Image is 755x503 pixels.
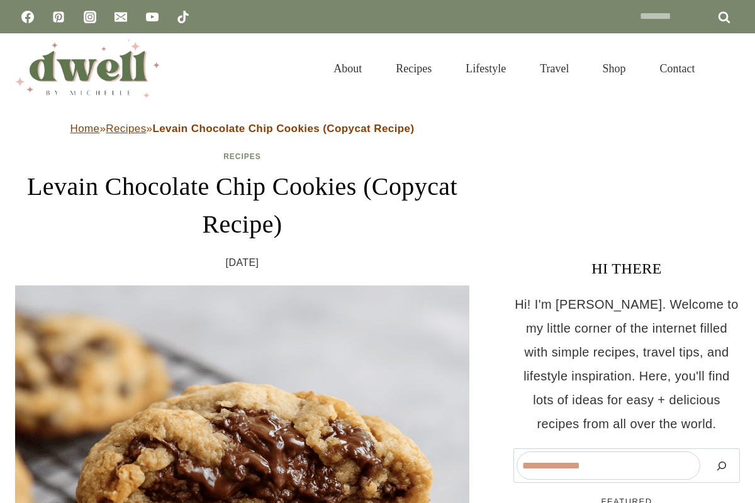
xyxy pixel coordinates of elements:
[513,257,740,280] h3: HI THERE
[106,123,146,135] a: Recipes
[152,123,414,135] strong: Levain Chocolate Chip Cookies (Copycat Recipe)
[46,4,71,30] a: Pinterest
[171,4,196,30] a: TikTok
[379,47,449,91] a: Recipes
[15,40,160,97] img: DWELL by michelle
[70,123,100,135] a: Home
[226,253,259,272] time: [DATE]
[70,123,415,135] span: » »
[77,4,103,30] a: Instagram
[15,4,40,30] a: Facebook
[316,47,712,91] nav: Primary Navigation
[643,47,712,91] a: Contact
[719,58,740,79] button: View Search Form
[108,4,133,30] a: Email
[316,47,379,91] a: About
[586,47,643,91] a: Shop
[15,168,469,243] h1: Levain Chocolate Chip Cookies (Copycat Recipe)
[140,4,165,30] a: YouTube
[223,152,261,161] a: Recipes
[513,292,740,436] p: Hi! I'm [PERSON_NAME]. Welcome to my little corner of the internet filled with simple recipes, tr...
[707,451,737,480] button: Search
[523,47,586,91] a: Travel
[449,47,523,91] a: Lifestyle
